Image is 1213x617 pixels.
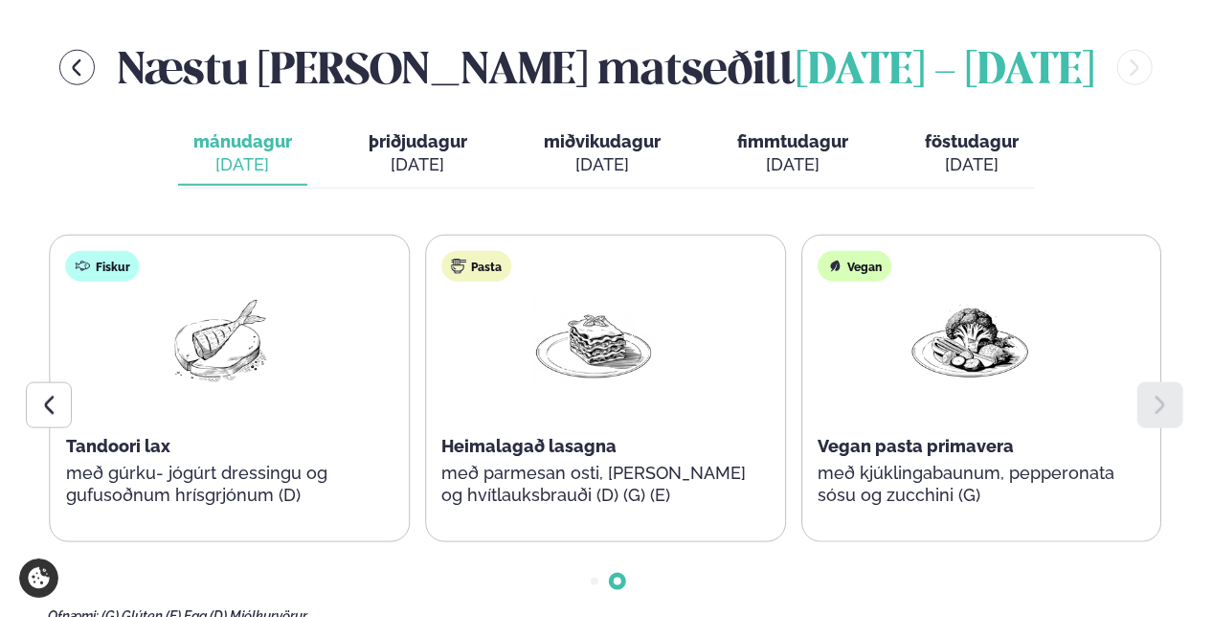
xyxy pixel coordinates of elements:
button: miðvikudagur [DATE] [528,123,676,186]
div: [DATE] [544,153,661,176]
img: Lasagna.png [532,297,655,386]
button: þriðjudagur [DATE] [353,123,483,186]
div: Pasta [441,251,511,282]
span: [DATE] - [DATE] [796,51,1094,93]
button: föstudagur [DATE] [910,123,1034,186]
button: menu-btn-right [1117,50,1153,85]
img: Fish.png [157,297,280,386]
button: mánudagur [DATE] [178,123,307,186]
span: Vegan pasta primavera [818,436,1014,456]
a: Cookie settings [19,559,58,598]
span: Go to slide 1 [591,578,598,585]
h2: Næstu [PERSON_NAME] matseðill [118,36,1094,99]
div: Fiskur [66,251,140,282]
img: fish.svg [76,259,91,274]
p: með gúrku- jógúrt dressingu og gufusoðnum hrísgrjónum (D) [66,462,371,508]
span: Heimalagað lasagna [441,436,617,456]
span: mánudagur [193,131,292,151]
div: [DATE] [193,153,292,176]
span: Go to slide 2 [614,578,621,585]
img: pasta.svg [451,259,466,274]
div: [DATE] [925,153,1019,176]
span: þriðjudagur [369,131,467,151]
span: miðvikudagur [544,131,661,151]
div: [DATE] [369,153,467,176]
span: Tandoori lax [66,436,170,456]
div: [DATE] [737,153,848,176]
img: Vegan.svg [827,259,842,274]
span: fimmtudagur [737,131,848,151]
div: Vegan [818,251,891,282]
button: fimmtudagur [DATE] [722,123,864,186]
span: föstudagur [925,131,1019,151]
p: með parmesan osti, [PERSON_NAME] og hvítlauksbrauði (D) (G) (E) [441,462,746,508]
button: menu-btn-left [59,50,95,85]
img: Vegan.png [909,297,1031,386]
p: með kjúklingabaunum, pepperonata sósu og zucchini (G) [818,462,1122,508]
